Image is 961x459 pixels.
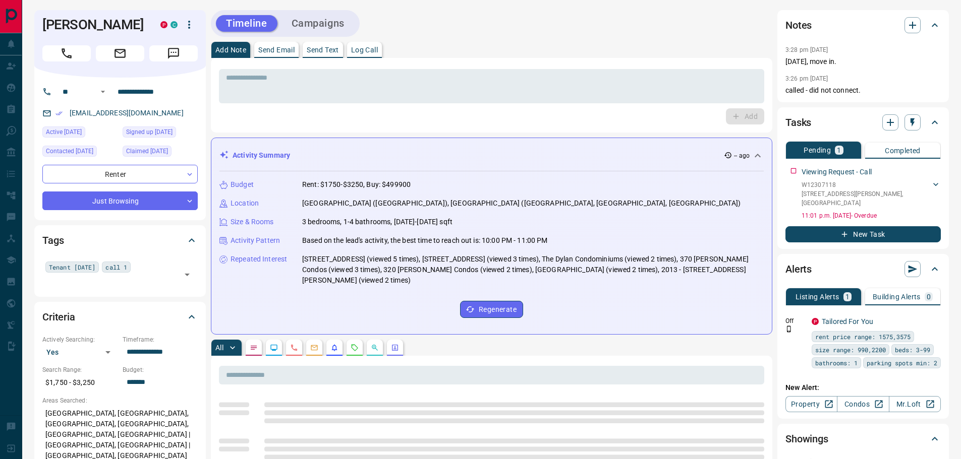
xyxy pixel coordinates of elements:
[123,126,198,141] div: Wed Jun 25 2025
[785,431,828,447] h2: Showings
[885,147,921,154] p: Completed
[160,21,167,28] div: property.ca
[231,217,274,227] p: Size & Rooms
[216,15,277,32] button: Timeline
[812,318,819,325] div: property.ca
[302,254,764,286] p: [STREET_ADDRESS] (viewed 5 times), [STREET_ADDRESS] (viewed 3 times), The Dylan Condominiums (vie...
[49,262,95,272] span: Tenant [DATE]
[802,178,941,210] div: W12307118[STREET_ADDRESS][PERSON_NAME],[GEOGRAPHIC_DATA]
[46,127,82,137] span: Active [DATE]
[785,75,828,82] p: 3:26 pm [DATE]
[371,344,379,352] svg: Opportunities
[307,46,339,53] p: Send Text
[42,344,118,360] div: Yes
[70,109,184,117] a: [EMAIL_ADDRESS][DOMAIN_NAME]
[785,382,941,393] p: New Alert:
[126,146,168,156] span: Claimed [DATE]
[126,127,173,137] span: Signed up [DATE]
[42,309,75,325] h2: Criteria
[785,226,941,242] button: New Task
[302,198,741,209] p: [GEOGRAPHIC_DATA] ([GEOGRAPHIC_DATA]), [GEOGRAPHIC_DATA] ([GEOGRAPHIC_DATA], [GEOGRAPHIC_DATA], [...
[105,262,127,272] span: call 1
[231,198,259,209] p: Location
[867,358,937,368] span: parking spots min: 2
[785,56,941,67] p: [DATE], move in.
[219,146,764,165] div: Activity Summary-- ago
[837,396,889,412] a: Condos
[270,344,278,352] svg: Lead Browsing Activity
[42,126,118,141] div: Mon Aug 04 2025
[123,146,198,160] div: Wed Jun 25 2025
[785,257,941,281] div: Alerts
[42,335,118,344] p: Actively Searching:
[873,293,921,300] p: Building Alerts
[927,293,931,300] p: 0
[97,86,109,98] button: Open
[822,317,873,325] a: Tailored For You
[42,165,198,183] div: Renter
[96,45,144,61] span: Email
[123,365,198,374] p: Budget:
[802,189,931,208] p: [STREET_ADDRESS][PERSON_NAME] , [GEOGRAPHIC_DATA]
[302,217,453,227] p: 3 bedrooms, 1-4 bathrooms, [DATE]-[DATE] sqft
[46,146,93,156] span: Contacted [DATE]
[815,332,911,342] span: rent price range: 1575,3575
[302,179,411,190] p: Rent: $1750-$3250, Buy: $499900
[42,17,145,33] h1: [PERSON_NAME]
[171,21,178,28] div: condos.ca
[785,46,828,53] p: 3:28 pm [DATE]
[310,344,318,352] svg: Emails
[734,151,750,160] p: -- ago
[302,235,548,246] p: Based on the lead's activity, the best time to reach out is: 10:00 PM - 11:00 PM
[42,146,118,160] div: Wed Jun 25 2025
[802,167,872,177] p: Viewing Request - Call
[895,345,930,355] span: beds: 3-99
[845,293,850,300] p: 1
[837,147,841,154] p: 1
[889,396,941,412] a: Mr.Loft
[231,235,280,246] p: Activity Pattern
[460,301,523,318] button: Regenerate
[215,344,223,351] p: All
[785,13,941,37] div: Notes
[42,191,198,210] div: Just Browsing
[351,46,378,53] p: Log Call
[42,228,198,252] div: Tags
[815,358,858,368] span: bathrooms: 1
[330,344,338,352] svg: Listing Alerts
[796,293,839,300] p: Listing Alerts
[250,344,258,352] svg: Notes
[42,45,91,61] span: Call
[149,45,198,61] span: Message
[42,305,198,329] div: Criteria
[785,114,811,130] h2: Tasks
[42,396,198,405] p: Areas Searched:
[233,150,290,161] p: Activity Summary
[785,427,941,451] div: Showings
[391,344,399,352] svg: Agent Actions
[804,147,831,154] p: Pending
[231,254,287,265] p: Repeated Interest
[42,365,118,374] p: Search Range:
[815,345,886,355] span: size range: 990,2200
[42,374,118,391] p: $1,750 - $3,250
[123,335,198,344] p: Timeframe:
[785,261,812,277] h2: Alerts
[802,180,931,189] p: W12307118
[281,15,355,32] button: Campaigns
[290,344,298,352] svg: Calls
[231,179,254,190] p: Budget
[351,344,359,352] svg: Requests
[785,110,941,135] div: Tasks
[802,211,941,220] p: 11:01 p.m. [DATE] - Overdue
[180,268,194,282] button: Open
[42,232,64,248] h2: Tags
[55,110,63,117] svg: Email Verified
[258,46,295,53] p: Send Email
[215,46,246,53] p: Add Note
[785,316,806,325] p: Off
[785,17,812,33] h2: Notes
[785,325,793,333] svg: Push Notification Only
[785,85,941,96] p: called - did not connect.
[785,396,837,412] a: Property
